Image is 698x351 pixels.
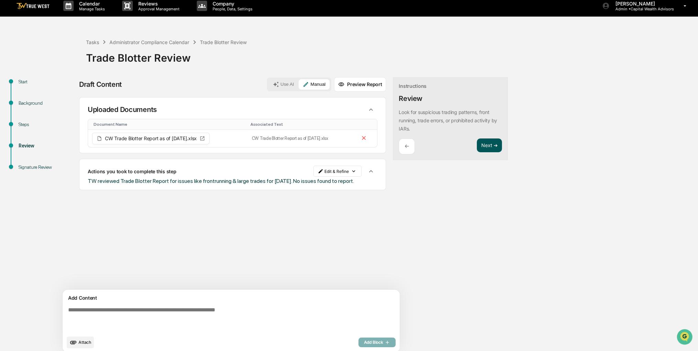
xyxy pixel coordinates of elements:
img: 1746055101610-c473b297-6a78-478c-a979-82029cc54cd1 [7,52,19,65]
span: Attach [78,340,91,345]
a: Powered byPylon [49,152,83,157]
img: logo [17,3,50,9]
p: People, Data, Settings [207,7,256,11]
div: Steps [19,121,75,128]
div: Draft Content [79,80,122,89]
div: Trade Blotter Review [200,39,247,45]
div: Toggle SortBy [250,122,352,127]
div: Background [19,100,75,107]
button: Use AI [269,79,298,90]
td: CW Trade Blotter Report as of [DATE].xlsx [247,130,355,147]
div: Administrator Compliance Calendar [109,39,189,45]
span: Data Lookup [14,135,43,142]
button: Next ➔ [477,138,502,153]
span: Pylon [68,152,83,157]
span: TW reviewed Trade Blotter Report for issues like frontrunning & large trades for [DATE]. No issue... [88,178,354,184]
a: 🗄️Attestations [47,119,88,132]
span: Preclearance [14,122,44,129]
div: 🗄️ [50,123,55,128]
div: Past conversations [7,76,46,82]
button: Remove file [359,133,368,144]
div: 🔎 [7,136,12,141]
div: Start [19,78,75,85]
p: [PERSON_NAME] [610,1,674,7]
p: Admin • Capital Wealth Advisors [610,7,674,11]
iframe: Open customer support [676,328,695,347]
p: Manage Tasks [74,7,108,11]
img: 8933085812038_c878075ebb4cc5468115_72.jpg [14,52,27,65]
span: [DATE] [61,93,75,99]
button: See all [107,75,125,83]
p: Reviews [133,1,183,7]
div: Instructions [399,83,427,89]
div: Tasks [86,39,99,45]
button: Preview Report [334,77,386,92]
button: Manual [299,79,330,90]
div: 🖐️ [7,123,12,128]
p: Look for suspicious trading patterns, front running, trade errors, or prohibited activity by IARs. [399,109,497,132]
p: Approval Management [133,7,183,11]
button: upload document [67,337,94,348]
div: Trade Blotter Review [86,46,695,64]
div: We're available if you need us! [31,59,95,65]
button: Start new chat [117,54,125,63]
p: How can we help? [7,14,125,25]
div: Review [399,94,422,103]
span: CW Trade Blotter Report as of [DATE].xlsx [105,136,197,141]
div: Review [19,142,75,149]
div: Start new chat [31,52,113,59]
button: Edit & Refine [313,166,362,177]
span: • [57,93,60,99]
a: 🔎Data Lookup [4,132,46,145]
p: Actions you took to complete this step [88,168,176,174]
div: Add Content [67,294,396,302]
p: Company [207,1,256,7]
span: Attestations [57,122,85,129]
div: Toggle SortBy [94,122,245,127]
img: Sigrid Alegria [7,87,18,98]
span: [PERSON_NAME] [21,93,56,99]
p: Uploaded Documents [88,105,157,114]
p: ← [405,143,409,149]
div: Signature Review [19,164,75,171]
p: Calendar [74,1,108,7]
a: 🖐️Preclearance [4,119,47,132]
